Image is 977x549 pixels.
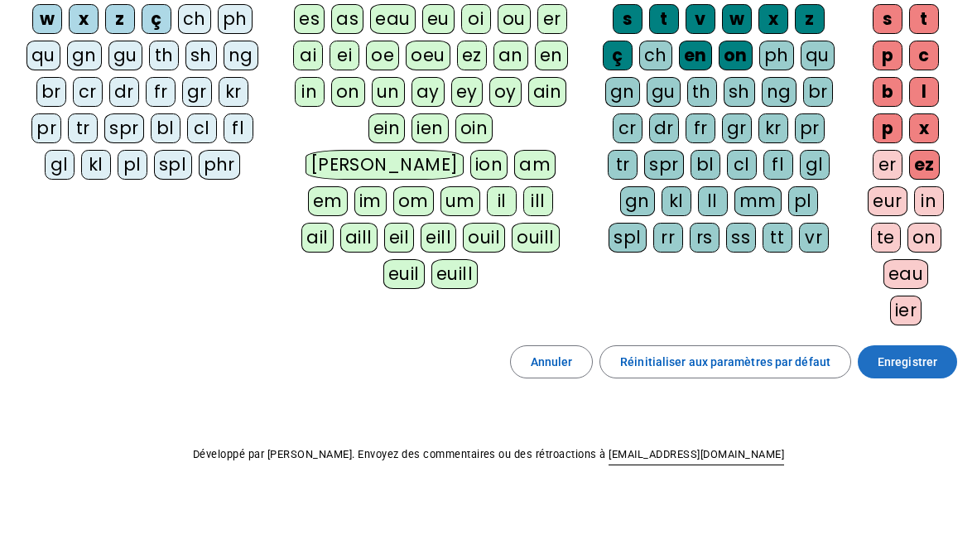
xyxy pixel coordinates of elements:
[489,78,522,108] div: oy
[523,187,553,217] div: ill
[914,187,944,217] div: in
[608,151,638,181] div: tr
[294,5,325,35] div: es
[301,224,334,253] div: ail
[340,224,378,253] div: aill
[799,224,829,253] div: vr
[431,260,478,290] div: euill
[451,78,483,108] div: ey
[187,114,217,144] div: cl
[909,41,939,71] div: c
[455,114,493,144] div: oin
[199,151,241,181] div: phr
[803,78,833,108] div: br
[411,114,449,144] div: ien
[599,346,851,379] button: Réinitialiser aux paramètres par défaut
[354,187,387,217] div: im
[909,151,940,181] div: ez
[308,187,348,217] div: em
[873,78,902,108] div: b
[384,224,415,253] div: eil
[224,114,253,144] div: fl
[868,187,907,217] div: eur
[691,151,720,181] div: bl
[26,41,60,71] div: qu
[109,78,139,108] div: dr
[649,5,679,35] div: t
[698,187,728,217] div: ll
[421,224,456,253] div: eill
[293,41,323,71] div: ai
[620,353,830,373] span: Réinitialiser aux paramètres par défaut
[535,41,568,71] div: en
[727,151,757,181] div: cl
[224,41,258,71] div: ng
[762,78,797,108] div: ng
[690,224,720,253] div: rs
[653,224,683,253] div: rr
[105,5,135,35] div: z
[734,187,782,217] div: mm
[440,187,480,217] div: um
[858,346,957,379] button: Enregistrer
[662,187,691,217] div: kl
[146,78,176,108] div: fr
[13,445,964,466] p: Développé par [PERSON_NAME]. Envoyez des commentaires ou des rétroactions à
[514,151,556,181] div: am
[883,260,929,290] div: eau
[104,114,144,144] div: spr
[686,5,715,35] div: v
[759,41,794,71] div: ph
[331,78,365,108] div: on
[510,346,594,379] button: Annuler
[366,41,399,71] div: oe
[36,78,66,108] div: br
[512,224,559,253] div: ouill
[722,114,752,144] div: gr
[800,151,830,181] div: gl
[68,114,98,144] div: tr
[726,224,756,253] div: ss
[620,187,655,217] div: gn
[531,353,573,373] span: Annuler
[788,187,818,217] div: pl
[801,41,835,71] div: qu
[687,78,717,108] div: th
[67,41,102,71] div: gn
[871,224,901,253] div: te
[31,114,61,144] div: pr
[758,5,788,35] div: x
[457,41,487,71] div: ez
[873,41,902,71] div: p
[878,353,937,373] span: Enregistrer
[45,151,75,181] div: gl
[493,41,528,71] div: an
[537,5,567,35] div: er
[182,78,212,108] div: gr
[69,5,99,35] div: x
[185,41,217,71] div: sh
[461,5,491,35] div: oi
[795,114,825,144] div: pr
[644,151,684,181] div: spr
[470,151,508,181] div: ion
[406,41,450,71] div: oeu
[370,5,416,35] div: eau
[890,296,922,326] div: ier
[330,41,359,71] div: ei
[154,151,192,181] div: spl
[142,5,171,35] div: ç
[605,78,640,108] div: gn
[763,151,793,181] div: fl
[73,78,103,108] div: cr
[909,5,939,35] div: t
[151,114,180,144] div: bl
[219,78,248,108] div: kr
[463,224,505,253] div: ouil
[873,114,902,144] div: p
[719,41,753,71] div: on
[393,187,434,217] div: om
[108,41,142,71] div: gu
[679,41,712,71] div: en
[909,78,939,108] div: l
